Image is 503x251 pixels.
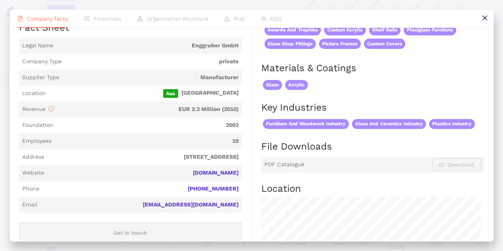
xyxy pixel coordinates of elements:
[22,74,59,82] span: Supplier Type
[22,58,62,66] span: Company Type
[234,16,245,22] span: Risk
[264,25,321,35] span: Awards And Trophies
[404,25,456,35] span: Plexiglass Furniture
[261,62,484,75] h2: Materials & Coatings
[263,80,282,90] span: Glass
[22,121,53,129] span: Foundation
[22,201,37,209] span: Email
[22,185,39,193] span: Phone
[19,21,242,35] h2: Fact Sheet
[261,101,484,115] h2: Key Industries
[147,16,208,22] span: Organization structure
[84,16,89,21] span: fund-view
[482,15,488,21] span: close
[49,106,54,111] span: info-circle
[57,105,239,113] span: EUR 2.3 Million (2010)
[137,16,143,21] span: apartment
[22,137,51,145] span: Employees
[264,161,304,169] span: PDF Catalogue
[93,16,121,22] span: Financials
[49,89,239,98] span: [GEOGRAPHIC_DATA]
[27,16,68,22] span: Company facts
[54,137,239,145] span: 10
[56,121,239,129] span: 2003
[65,58,239,66] span: private
[264,39,316,49] span: Glass Shop Fittings
[270,16,282,22] span: ESG
[22,153,44,161] span: Address
[285,80,308,90] span: Acrylic
[261,140,484,154] h2: File Downloads
[352,119,426,129] span: Glass And Ceramics Industry
[319,39,361,49] span: Picture Frames
[22,90,46,97] span: Location
[22,169,44,177] span: Website
[56,42,239,50] span: Enggruber GmbH
[22,42,53,50] span: Legal Name
[369,25,400,35] span: Shelf Rails
[163,89,178,98] span: Aaa
[324,25,366,35] span: Custom Acrylic
[476,10,493,27] button: close
[261,16,266,21] span: eye
[62,74,239,82] span: Manufacturer
[22,106,54,112] span: Revenue
[47,153,239,161] span: [STREET_ADDRESS]
[261,182,484,196] h2: Location
[263,119,349,129] span: Furniture And Woodwork Industry
[224,16,230,21] span: warning
[364,39,405,49] span: Custom Covers
[429,119,475,129] span: Plastics Industry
